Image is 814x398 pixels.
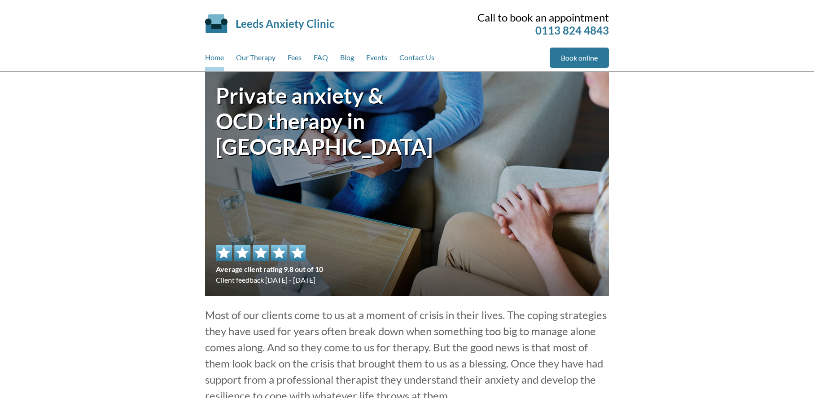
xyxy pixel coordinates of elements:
[236,17,334,30] a: Leeds Anxiety Clinic
[216,264,323,275] span: Average client rating 9.8 out of 10
[366,48,387,71] a: Events
[216,245,323,285] div: Client feedback [DATE] - [DATE]
[550,48,609,68] a: Book online
[535,24,609,37] a: 0113 824 4843
[314,48,328,71] a: FAQ
[216,83,407,159] h1: Private anxiety & OCD therapy in [GEOGRAPHIC_DATA]
[205,48,224,71] a: Home
[288,48,302,71] a: Fees
[399,48,434,71] a: Contact Us
[340,48,354,71] a: Blog
[236,48,276,71] a: Our Therapy
[216,245,306,261] img: 5 star rating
